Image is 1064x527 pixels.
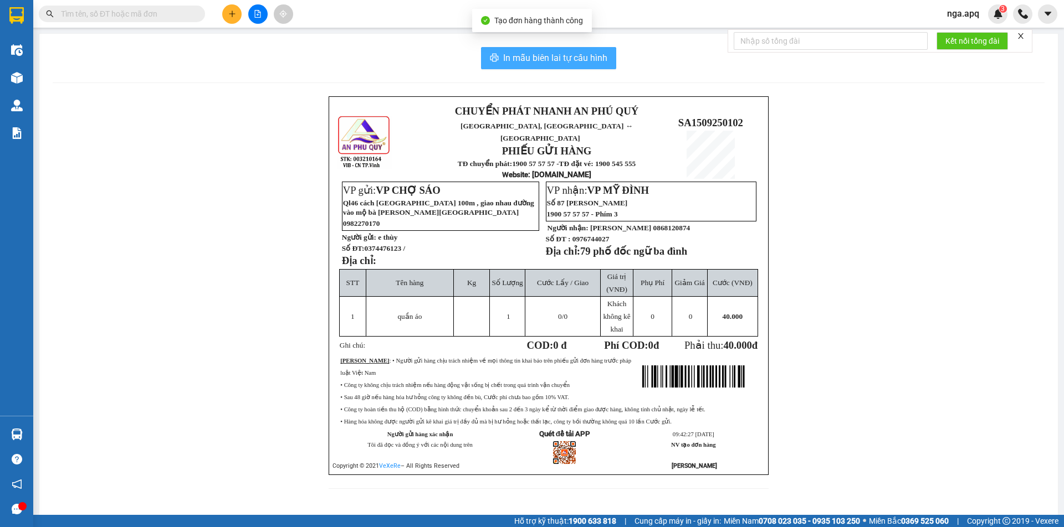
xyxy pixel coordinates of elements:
[507,312,510,321] span: 1
[378,233,397,241] span: e thùy
[580,245,687,257] span: 79 phố đốc ngữ ba đình
[376,184,441,196] span: VP CHỢ SÁO
[724,515,860,527] span: Miền Nam
[61,9,141,45] strong: CHUYỂN PHÁT NHANH AN PHÚ QUÝ
[641,278,664,287] span: Phụ Phí
[11,127,23,139] img: solution-icon
[60,47,142,85] span: [GEOGRAPHIC_DATA], [GEOGRAPHIC_DATA] ↔ [GEOGRAPHIC_DATA]
[625,515,626,527] span: |
[723,312,743,321] span: 40.000
[340,358,389,364] strong: [PERSON_NAME]
[1002,517,1010,525] span: copyright
[387,431,453,437] strong: Người gửi hàng xác nhận
[455,105,638,117] strong: CHUYỂN PHÁT NHANH AN PHÚ QUÝ
[343,199,534,216] span: Ql46 cách [GEOGRAPHIC_DATA] 100m , giao nhau đường vào mộ bà [PERSON_NAME][GEOGRAPHIC_DATA]
[603,299,630,333] span: Khách không kê khai
[1001,5,1005,13] span: 3
[547,184,649,196] span: VP nhận:
[689,312,693,321] span: 0
[945,35,999,47] span: Kết nối tổng đài
[590,224,690,232] span: [PERSON_NAME] 0868120874
[12,504,22,514] span: message
[759,516,860,525] strong: 0708 023 035 - 0935 103 250
[492,278,523,287] span: Số Lượng
[340,418,672,425] span: • Hàng hóa không được người gửi kê khai giá trị đầy đủ mà bị hư hỏng hoặc thất lạc, công ty bồi t...
[648,339,653,351] span: 0
[274,4,293,24] button: aim
[734,32,928,50] input: Nhập số tổng đài
[635,515,721,527] span: Cung cấp máy in - giấy in:
[342,233,376,241] strong: Người gửi:
[678,117,743,128] span: SA1509250102
[222,4,242,24] button: plus
[9,7,24,24] img: logo-vxr
[863,519,866,523] span: ⚪️
[539,430,590,438] strong: Quét để tải APP
[512,159,559,168] strong: 1900 57 57 57 -
[46,10,54,18] span: search
[396,278,423,287] span: Tên hàng
[467,278,476,287] span: Kg
[461,122,633,142] span: [GEOGRAPHIC_DATA], [GEOGRAPHIC_DATA] ↔ [GEOGRAPHIC_DATA]
[502,145,592,157] strong: PHIẾU GỬI HÀNG
[546,235,571,243] strong: Số ĐT :
[558,312,562,321] span: 0
[12,454,22,464] span: question-circle
[569,516,616,525] strong: 1900 633 818
[346,278,360,287] span: STT
[547,210,618,218] span: 1900 57 57 57 - Phím 3
[342,244,405,252] strong: Số ĐT:
[340,358,631,376] span: : • Người gửi hàng chịu trách nhiệm về mọi thông tin khai báo trên phiếu gửi đơn hàng trước pháp ...
[752,339,758,351] span: đ
[343,219,380,228] span: 0982270170
[340,406,705,412] span: • Công ty hoàn tiền thu hộ (COD) bằng hình thức chuyển khoản sau 2 đến 3 ngày kể từ thời điểm gia...
[672,462,717,469] strong: [PERSON_NAME]
[248,4,268,24] button: file-add
[332,462,459,469] span: Copyright © 2021 – All Rights Reserved
[957,515,959,527] span: |
[1043,9,1053,19] span: caret-down
[502,170,591,179] strong: : [DOMAIN_NAME]
[547,199,628,207] span: Số 87 [PERSON_NAME]
[337,115,392,169] img: logo
[502,170,528,179] span: Website
[572,235,610,243] span: 0976744027
[651,312,654,321] span: 0
[938,7,988,20] span: nga.apq
[11,44,23,56] img: warehouse-icon
[869,515,949,527] span: Miền Bắc
[1038,4,1057,24] button: caret-down
[723,339,751,351] span: 40.000
[937,32,1008,50] button: Kết nối tổng đài
[713,278,753,287] span: Cước (VNĐ)
[671,442,715,448] strong: NV tạo đơn hàng
[548,224,589,232] strong: Người nhận:
[397,312,422,321] span: quần áo
[367,442,473,448] span: Tôi đã đọc và đồng ý với các nội dung trên
[674,278,704,287] span: Giảm Giá
[494,16,583,25] span: Tạo đơn hàng thành công
[527,339,567,351] strong: COD:
[604,339,659,351] strong: Phí COD: đ
[458,159,512,168] strong: TĐ chuyển phát:
[684,339,758,351] span: Phải thu:
[4,60,59,115] img: logo
[11,428,23,440] img: warehouse-icon
[279,10,287,18] span: aim
[514,515,616,527] span: Hỗ trợ kỹ thuật:
[481,16,490,25] span: check-circle
[340,341,365,349] span: Ghi chú:
[351,312,355,321] span: 1
[587,184,649,196] span: VP MỸ ĐÌNH
[481,47,616,69] button: printerIn mẫu biên lai tự cấu hình
[490,53,499,64] span: printer
[606,272,627,293] span: Giá trị (VNĐ)
[228,10,236,18] span: plus
[1018,9,1028,19] img: phone-icon
[558,312,567,321] span: /0
[379,462,401,469] a: VeXeRe
[553,339,566,351] span: 0 đ
[340,382,570,388] span: • Công ty không chịu trách nhiệm nếu hàng động vật sống bị chết trong quá trình vận chuyển
[340,394,569,400] span: • Sau 48 giờ nếu hàng hóa hư hỏng công ty không đền bù, Cước phí chưa bao gồm 10% VAT.
[364,244,405,252] span: 0374476123 /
